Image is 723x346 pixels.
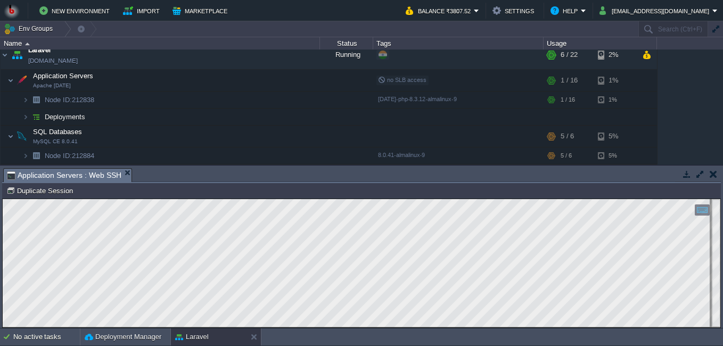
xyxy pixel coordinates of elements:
div: No active tasks [13,328,80,345]
div: Running [320,40,373,69]
span: 212838 [44,95,96,104]
a: Laravel [28,45,51,55]
img: AMDAwAAAACH5BAEAAAAALAAAAAABAAEAAAICRAEAOw== [7,70,14,91]
img: AMDAwAAAACH5BAEAAAAALAAAAAABAAEAAAICRAEAOw== [14,126,29,147]
button: Settings [492,4,537,17]
span: MySQL CE 8.0.41 [33,138,78,145]
button: [EMAIL_ADDRESS][DOMAIN_NAME] [599,4,712,17]
img: AMDAwAAAACH5BAEAAAAALAAAAAABAAEAAAICRAEAOw== [29,109,44,125]
img: AMDAwAAAACH5BAEAAAAALAAAAAABAAEAAAICRAEAOw== [22,147,29,164]
img: AMDAwAAAACH5BAEAAAAALAAAAAABAAEAAAICRAEAOw== [22,92,29,108]
div: 2% [598,40,632,69]
span: no SLB access [378,77,426,83]
button: Balance ₹3807.52 [406,4,474,17]
img: AMDAwAAAACH5BAEAAAAALAAAAAABAAEAAAICRAEAOw== [29,92,44,108]
a: SQL DatabasesMySQL CE 8.0.41 [32,128,84,136]
div: 1% [598,70,632,91]
a: [DOMAIN_NAME] [28,55,78,66]
span: Apache [DATE] [33,83,71,89]
span: Node ID: [45,96,72,104]
button: Marketplace [172,4,231,17]
div: Usage [544,37,656,50]
button: Duplicate Session [6,186,76,195]
span: Application Servers : Web SSH [7,169,121,182]
div: 5 / 6 [561,147,572,164]
img: AMDAwAAAACH5BAEAAAAALAAAAAABAAEAAAICRAEAOw== [10,40,24,69]
div: 5 / 6 [561,126,574,147]
div: Name [1,37,319,50]
img: Bitss Techniques [4,3,20,19]
div: 5% [598,147,632,164]
button: Import [123,4,163,17]
img: AMDAwAAAACH5BAEAAAAALAAAAAABAAEAAAICRAEAOw== [29,147,44,164]
img: AMDAwAAAACH5BAEAAAAALAAAAAABAAEAAAICRAEAOw== [14,70,29,91]
span: 8.0.41-almalinux-9 [378,152,425,158]
img: AMDAwAAAACH5BAEAAAAALAAAAAABAAEAAAICRAEAOw== [7,126,14,147]
div: 1% [598,92,632,108]
span: 212884 [44,151,96,160]
div: 5% [598,126,632,147]
button: New Environment [39,4,113,17]
span: [DATE]-php-8.3.12-almalinux-9 [378,96,457,102]
div: Status [321,37,373,50]
a: Application ServersApache [DATE] [32,72,95,80]
button: Help [551,4,581,17]
div: Tags [374,37,543,50]
span: SQL Databases [32,127,84,136]
button: Deployment Manager [85,332,161,342]
button: Env Groups [4,21,56,36]
button: Laravel [175,332,209,342]
a: Node ID:212884 [44,151,96,160]
img: AMDAwAAAACH5BAEAAAAALAAAAAABAAEAAAICRAEAOw== [1,40,9,69]
span: Node ID: [45,152,72,160]
a: Node ID:212838 [44,95,96,104]
img: AMDAwAAAACH5BAEAAAAALAAAAAABAAEAAAICRAEAOw== [22,109,29,125]
span: Application Servers [32,71,95,80]
a: Deployments [44,112,87,121]
div: 6 / 22 [561,40,578,69]
img: AMDAwAAAACH5BAEAAAAALAAAAAABAAEAAAICRAEAOw== [25,43,30,45]
div: 1 / 16 [561,92,575,108]
div: 1 / 16 [561,70,578,91]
